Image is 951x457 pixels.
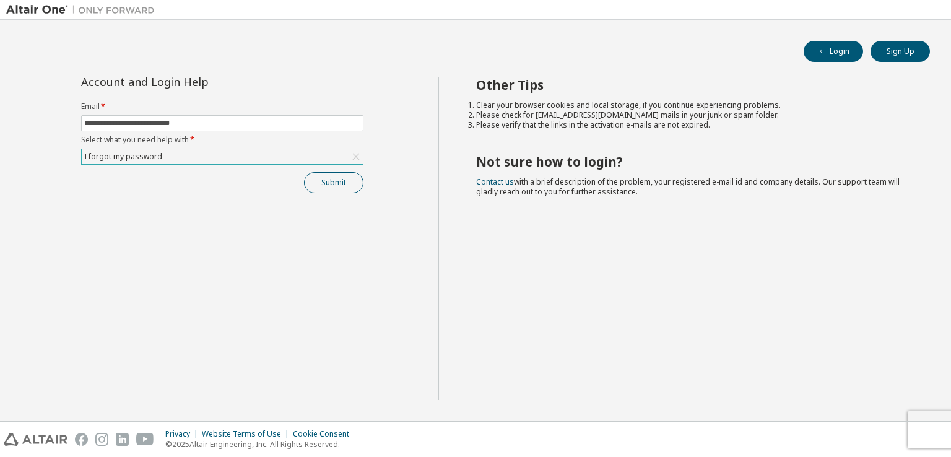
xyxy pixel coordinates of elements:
div: I forgot my password [82,149,363,164]
button: Submit [304,172,363,193]
button: Login [804,41,863,62]
img: instagram.svg [95,433,108,446]
img: altair_logo.svg [4,433,67,446]
button: Sign Up [871,41,930,62]
label: Select what you need help with [81,135,363,145]
div: Account and Login Help [81,77,307,87]
img: youtube.svg [136,433,154,446]
img: facebook.svg [75,433,88,446]
li: Please verify that the links in the activation e-mails are not expired. [476,120,908,130]
span: with a brief description of the problem, your registered e-mail id and company details. Our suppo... [476,176,900,197]
img: Altair One [6,4,161,16]
a: Contact us [476,176,514,187]
img: linkedin.svg [116,433,129,446]
div: Website Terms of Use [202,429,293,439]
div: Privacy [165,429,202,439]
h2: Not sure how to login? [476,154,908,170]
label: Email [81,102,363,111]
div: I forgot my password [82,150,164,163]
p: © 2025 Altair Engineering, Inc. All Rights Reserved. [165,439,357,450]
div: Cookie Consent [293,429,357,439]
li: Clear your browser cookies and local storage, if you continue experiencing problems. [476,100,908,110]
h2: Other Tips [476,77,908,93]
li: Please check for [EMAIL_ADDRESS][DOMAIN_NAME] mails in your junk or spam folder. [476,110,908,120]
